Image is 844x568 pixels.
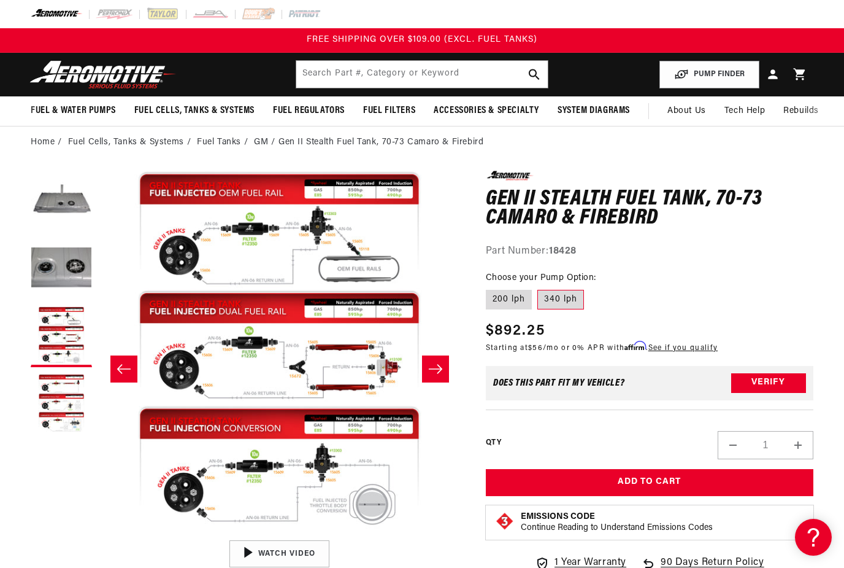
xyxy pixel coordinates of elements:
a: Home [31,136,55,149]
p: Starting at /mo or 0% APR with . [486,342,718,354]
nav: breadcrumbs [31,136,813,149]
button: Emissions CodeContinue Reading to Understand Emissions Codes [521,512,713,534]
input: Search by Part Number, Category or Keyword [296,61,548,88]
a: GM [254,136,268,149]
button: search button [521,61,548,88]
span: Affirm [624,341,646,351]
summary: Rebuilds [774,96,828,126]
a: Fuel Tanks [197,136,241,149]
summary: Fuel Filters [354,96,424,125]
button: Load image 1 in gallery view [31,171,92,232]
div: Part Number: [486,244,813,260]
legend: Choose your Pump Option: [486,271,597,284]
span: System Diagrams [558,104,630,117]
span: About Us [667,106,706,115]
strong: Emissions Code [521,512,595,521]
span: Rebuilds [783,104,819,118]
strong: 18428 [549,246,577,256]
span: Fuel & Water Pumps [31,104,116,117]
span: FREE SHIPPING OVER $109.00 (EXCL. FUEL TANKS) [307,35,537,44]
button: Load image 3 in gallery view [31,306,92,367]
button: PUMP FINDER [659,61,759,88]
summary: Tech Help [715,96,774,126]
label: 340 lph [537,290,584,309]
span: Accessories & Specialty [434,104,539,117]
button: Add to Cart [486,469,813,497]
a: See if you qualify - Learn more about Affirm Financing (opens in modal) [648,344,718,352]
a: About Us [658,96,715,126]
div: Does This part fit My vehicle? [493,378,625,388]
span: $892.25 [486,320,545,342]
span: Fuel Cells, Tanks & Systems [134,104,255,117]
img: Emissions code [495,512,515,531]
summary: Fuel Regulators [264,96,354,125]
button: Slide left [110,356,137,383]
button: Slide right [422,356,449,383]
summary: System Diagrams [548,96,639,125]
span: $56 [528,344,543,352]
li: Fuel Cells, Tanks & Systems [68,136,194,149]
label: QTY [486,438,501,448]
summary: Fuel Cells, Tanks & Systems [125,96,264,125]
button: Verify [731,373,806,393]
span: Tech Help [724,104,765,118]
p: Continue Reading to Understand Emissions Codes [521,523,713,534]
button: Load image 4 in gallery view [31,373,92,435]
li: Gen II Stealth Fuel Tank, 70-73 Camaro & Firebird [278,136,483,149]
span: Fuel Filters [363,104,415,117]
span: Fuel Regulators [273,104,345,117]
button: Load image 2 in gallery view [31,238,92,300]
summary: Accessories & Specialty [424,96,548,125]
summary: Fuel & Water Pumps [21,96,125,125]
label: 200 lph [486,290,532,309]
img: Aeromotive [26,60,180,89]
media-gallery: Gallery Viewer [31,171,461,567]
h1: Gen II Stealth Fuel Tank, 70-73 Camaro & Firebird [486,190,813,228]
